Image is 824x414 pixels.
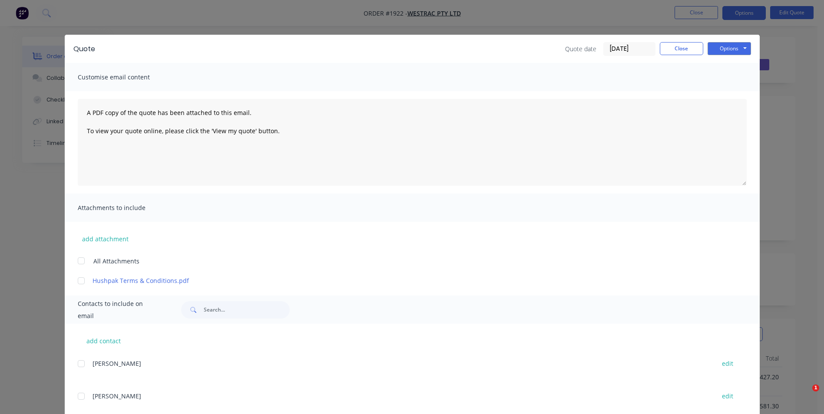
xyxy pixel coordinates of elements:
[78,71,173,83] span: Customise email content
[78,232,133,245] button: add attachment
[708,42,751,55] button: Options
[73,44,95,54] div: Quote
[717,390,738,402] button: edit
[812,384,819,391] span: 1
[660,42,703,55] button: Close
[78,99,747,186] textarea: A PDF copy of the quote has been attached to this email. To view your quote online, please click ...
[717,358,738,369] button: edit
[78,334,130,347] button: add contact
[78,298,160,322] span: Contacts to include on email
[93,359,141,368] span: [PERSON_NAME]
[93,256,139,266] span: All Attachments
[78,202,173,214] span: Attachments to include
[204,301,290,319] input: Search...
[93,392,141,400] span: [PERSON_NAME]
[93,276,706,285] a: Hushpak Terms & Conditions.pdf
[565,44,596,53] span: Quote date
[794,384,815,405] iframe: Intercom live chat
